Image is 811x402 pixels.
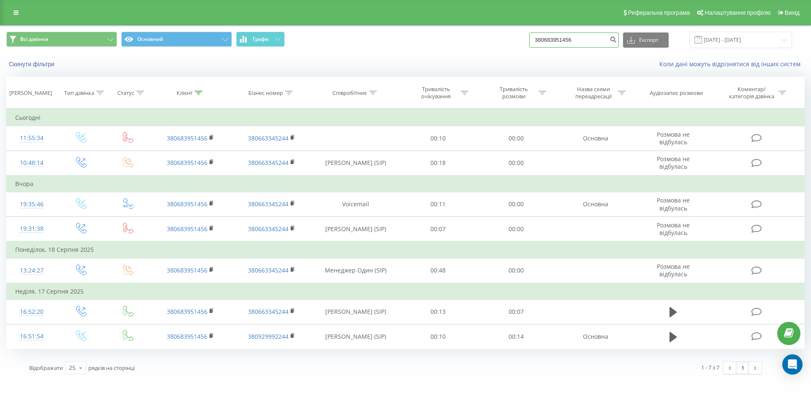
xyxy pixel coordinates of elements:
a: 380683951456 [167,159,207,167]
div: Назва схеми переадресації [571,86,616,100]
td: Voicemail [312,192,399,216]
td: Сьогодні [7,109,805,126]
a: 380683951456 [167,225,207,233]
a: 380663345244 [248,266,288,274]
div: Open Intercom Messenger [782,354,803,375]
span: Розмова не відбулась [657,262,690,278]
a: 1 [736,362,749,374]
td: 00:11 [399,192,477,216]
a: 380683951456 [167,308,207,316]
div: Тривалість очікування [414,86,459,100]
a: 380683951456 [167,266,207,274]
div: Аудіозапис розмови [650,89,703,97]
td: Неділя, 17 Серпня 2025 [7,283,805,300]
td: 00:00 [477,258,555,283]
td: [PERSON_NAME] (SIP) [312,324,399,349]
div: Статус [117,89,134,97]
td: 00:10 [399,324,477,349]
span: Налаштування профілю [705,9,770,16]
div: 13:24:27 [15,262,48,279]
span: Відображати [29,364,63,372]
div: 1 - 7 з 7 [701,363,719,372]
div: Тривалість розмови [491,86,536,100]
a: 380663345244 [248,200,288,208]
div: 10:48:14 [15,155,48,171]
td: 00:00 [477,126,555,151]
div: 16:52:20 [15,304,48,320]
span: Вихід [785,9,800,16]
td: 00:14 [477,324,555,349]
td: Основна [555,324,636,349]
div: 16:51:54 [15,328,48,345]
button: Основний [121,32,232,47]
input: Пошук за номером [529,32,619,48]
div: 19:35:46 [15,196,48,213]
td: [PERSON_NAME] (SIP) [312,217,399,242]
button: Всі дзвінки [6,32,117,47]
div: 19:31:38 [15,221,48,237]
span: Графік [253,36,269,42]
a: Коли дані можуть відрізнятися вiд інших систем [659,60,805,68]
span: Розмова не відбулась [657,130,690,146]
a: 380929992244 [248,332,288,340]
a: 380683951456 [167,200,207,208]
div: [PERSON_NAME] [9,89,52,97]
a: 380663345244 [248,134,288,142]
div: Співробітник [332,89,367,97]
span: Розмова не відбулась [657,196,690,212]
div: 11:55:34 [15,130,48,146]
div: 25 [69,364,76,372]
span: Розмова не відбулась [657,155,690,170]
a: 380683951456 [167,134,207,142]
td: Вчора [7,175,805,192]
a: 380663345244 [248,308,288,316]
td: 00:00 [477,192,555,216]
td: Понеділок, 18 Серпня 2025 [7,241,805,258]
a: 380663345244 [248,225,288,233]
button: Графік [236,32,285,47]
span: Всі дзвінки [20,36,48,43]
div: Клієнт [177,89,193,97]
button: Скинути фільтри [6,60,59,68]
td: 00:13 [399,299,477,324]
button: Експорт [623,32,669,48]
div: Тип дзвінка [64,89,94,97]
span: Реферальна програма [628,9,690,16]
span: рядків на сторінці [88,364,135,372]
a: 380663345244 [248,159,288,167]
td: 00:00 [477,151,555,175]
span: Розмова не відбулась [657,221,690,237]
td: Основна [555,192,636,216]
div: Бізнес номер [248,89,283,97]
td: 00:07 [399,217,477,242]
td: 00:48 [399,258,477,283]
td: Основна [555,126,636,151]
td: 00:18 [399,151,477,175]
a: 380683951456 [167,332,207,340]
td: 00:07 [477,299,555,324]
td: Менеджер Один (SIP) [312,258,399,283]
div: Коментар/категорія дзвінка [727,86,776,100]
td: 00:10 [399,126,477,151]
td: 00:00 [477,217,555,242]
td: [PERSON_NAME] (SIP) [312,299,399,324]
td: [PERSON_NAME] (SIP) [312,151,399,175]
